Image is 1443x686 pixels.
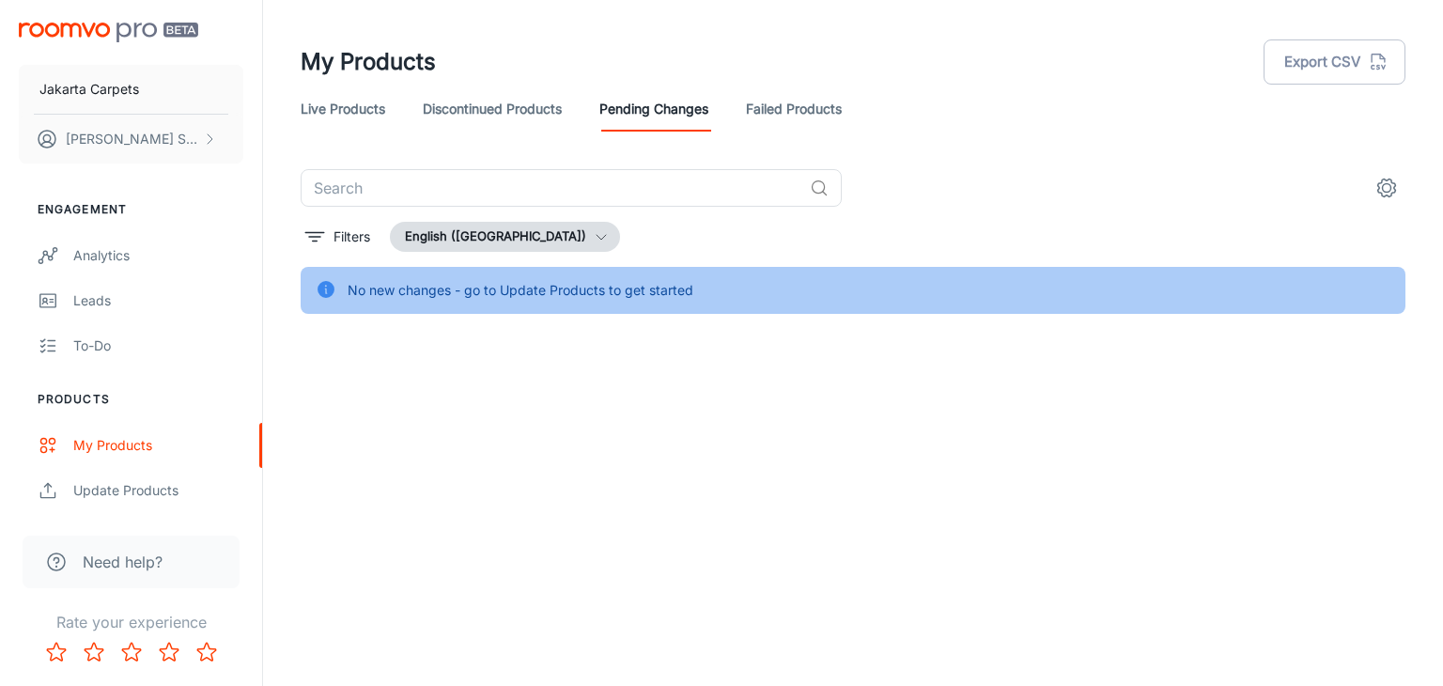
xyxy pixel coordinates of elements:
[334,226,370,247] p: Filters
[39,79,139,100] p: Jakarta Carpets
[73,245,243,266] div: Analytics
[301,222,375,252] button: filter
[301,169,802,207] input: Search
[301,86,385,132] a: Live Products
[1264,39,1405,85] button: Export CSV
[1368,169,1405,207] button: settings
[73,335,243,356] div: To-do
[746,86,842,132] a: Failed Products
[301,45,436,79] h1: My Products
[19,23,198,42] img: Roomvo PRO Beta
[599,86,708,132] a: Pending Changes
[66,129,198,149] p: [PERSON_NAME] Sentosa
[73,290,243,311] div: Leads
[19,65,243,114] button: Jakarta Carpets
[19,115,243,164] button: [PERSON_NAME] Sentosa
[423,86,562,132] a: Discontinued Products
[348,273,693,308] div: No new changes - go to Update Products to get started
[390,222,620,252] button: English ([GEOGRAPHIC_DATA])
